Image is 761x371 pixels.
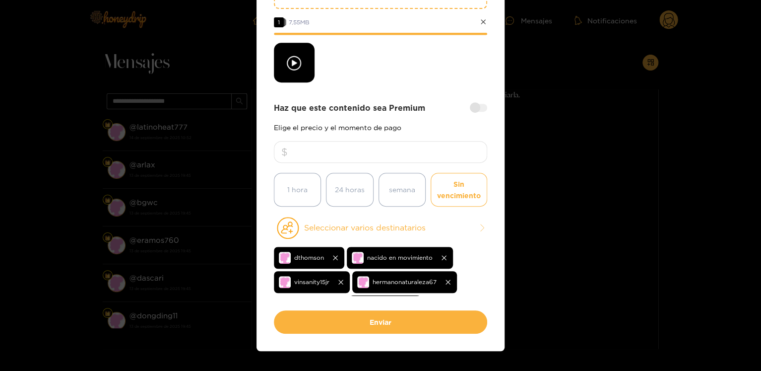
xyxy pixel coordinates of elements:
button: 24 horas [326,173,373,207]
font: Seleccionar varios destinatarios [304,223,426,232]
font: hermanonaturaleza67 [373,279,437,285]
img: no-avatar.png [279,276,291,288]
font: nacido en movimiento [367,254,433,261]
font: Elige el precio y el momento de pago [274,124,401,131]
button: Enviar [274,310,487,334]
font: dthomson [294,254,324,261]
font: Enviar [370,318,391,326]
button: Sin vencimiento [431,173,487,207]
font: Haz que este contenido sea Premium [274,103,425,112]
button: Seleccionar varios destinatarios [274,217,487,239]
img: no-avatar.png [357,276,369,288]
font: vinsanity15jr [294,279,329,285]
font: 24 horas [335,186,365,193]
font: 1 hora [287,186,308,193]
font: MB [300,19,310,25]
font: Sin vencimiento [437,180,481,199]
img: no-avatar.png [352,252,364,264]
img: no-avatar.png [279,252,291,264]
button: semana [379,173,426,207]
button: 1 hora [274,173,321,207]
font: 7,55 [289,19,300,25]
font: 1 [278,19,280,25]
font: semana [389,186,415,193]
